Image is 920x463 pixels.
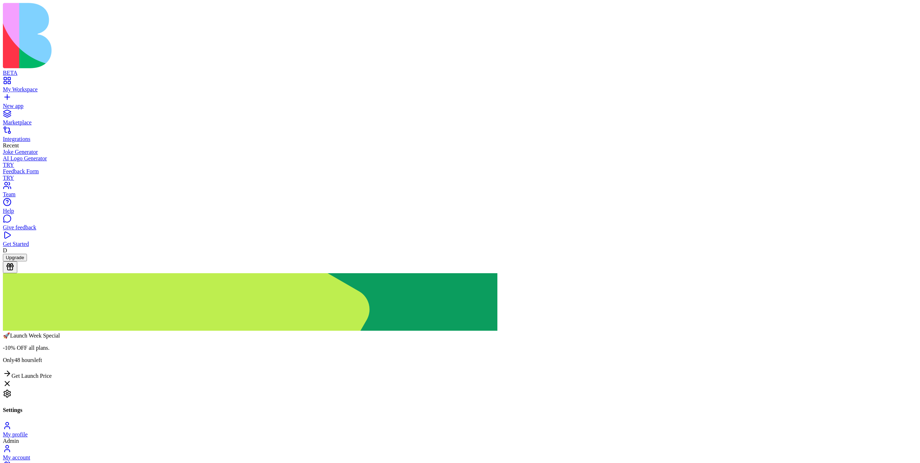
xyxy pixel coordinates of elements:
div: My Workspace [3,86,917,93]
div: My profile [3,431,917,438]
a: Team [3,185,917,198]
div: Help [3,208,917,214]
div: New app [3,103,917,109]
a: Help [3,201,917,214]
span: Admin [3,438,19,444]
div: TRY [3,162,917,168]
img: Background [3,273,497,331]
a: Joke Generator [3,149,917,155]
a: New app [3,96,917,109]
div: Marketplace [3,119,917,126]
div: Get Started [3,241,917,247]
button: Upgrade [3,254,27,261]
div: BETA [3,70,917,76]
a: Upgrade [3,254,27,260]
div: Feedback Form [3,168,917,175]
div: Team [3,191,917,198]
p: - 10 % OFF all plans. [3,345,917,351]
a: BETA [3,63,917,76]
a: Give feedback [3,218,917,231]
p: Only 48 hours left [3,357,917,363]
a: My Workspace [3,80,917,93]
div: Give feedback [3,224,917,231]
span: Recent [3,142,19,148]
div: TRY [3,175,917,181]
a: Feedback FormTRY [3,168,917,181]
span: D [3,247,7,253]
a: Integrations [3,129,917,142]
div: My account [3,454,917,461]
span: 🚀 [3,333,10,339]
a: Marketplace [3,113,917,126]
div: AI Logo Generator [3,155,917,162]
h4: Settings [3,407,917,413]
span: Get Launch Price [11,373,52,379]
a: AI Logo GeneratorTRY [3,155,917,168]
a: My profile [3,425,917,438]
div: Integrations [3,136,917,142]
span: Launch Week Special [10,333,60,339]
a: Get Started [3,234,917,247]
a: My account [3,448,917,461]
img: logo [3,3,292,68]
